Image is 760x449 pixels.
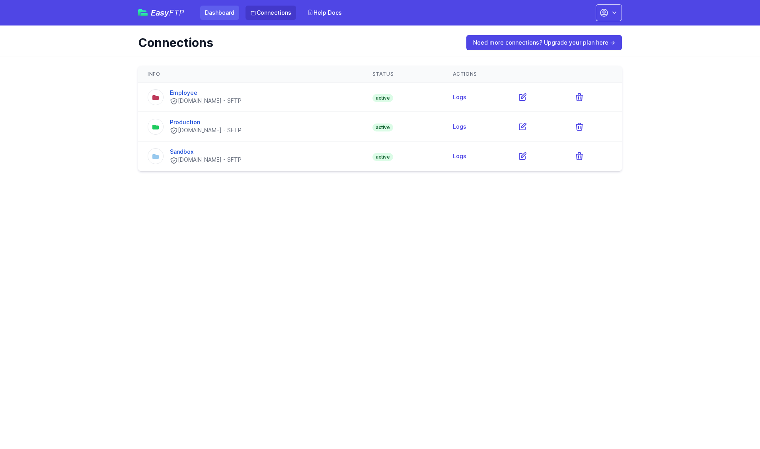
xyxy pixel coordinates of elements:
[302,6,347,20] a: Help Docs
[453,94,466,100] a: Logs
[170,126,242,135] div: [DOMAIN_NAME] - SFTP
[372,94,393,102] span: active
[138,9,184,17] a: EasyFTP
[200,6,239,20] a: Dashboard
[170,156,242,164] div: [DOMAIN_NAME] - SFTP
[169,8,184,18] span: FTP
[466,35,622,50] a: Need more connections? Upgrade your plan here →
[372,153,393,161] span: active
[372,124,393,131] span: active
[443,66,622,82] th: Actions
[151,9,184,17] span: Easy
[363,66,443,82] th: Status
[138,9,148,16] img: easyftp_logo.png
[170,119,200,125] a: Production
[453,153,466,159] a: Logs
[170,97,242,105] div: [DOMAIN_NAME] - SFTP
[170,148,194,155] a: Sandbox
[170,89,197,96] a: Employee
[138,66,363,82] th: Info
[138,35,455,50] h1: Connections
[453,123,466,130] a: Logs
[246,6,296,20] a: Connections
